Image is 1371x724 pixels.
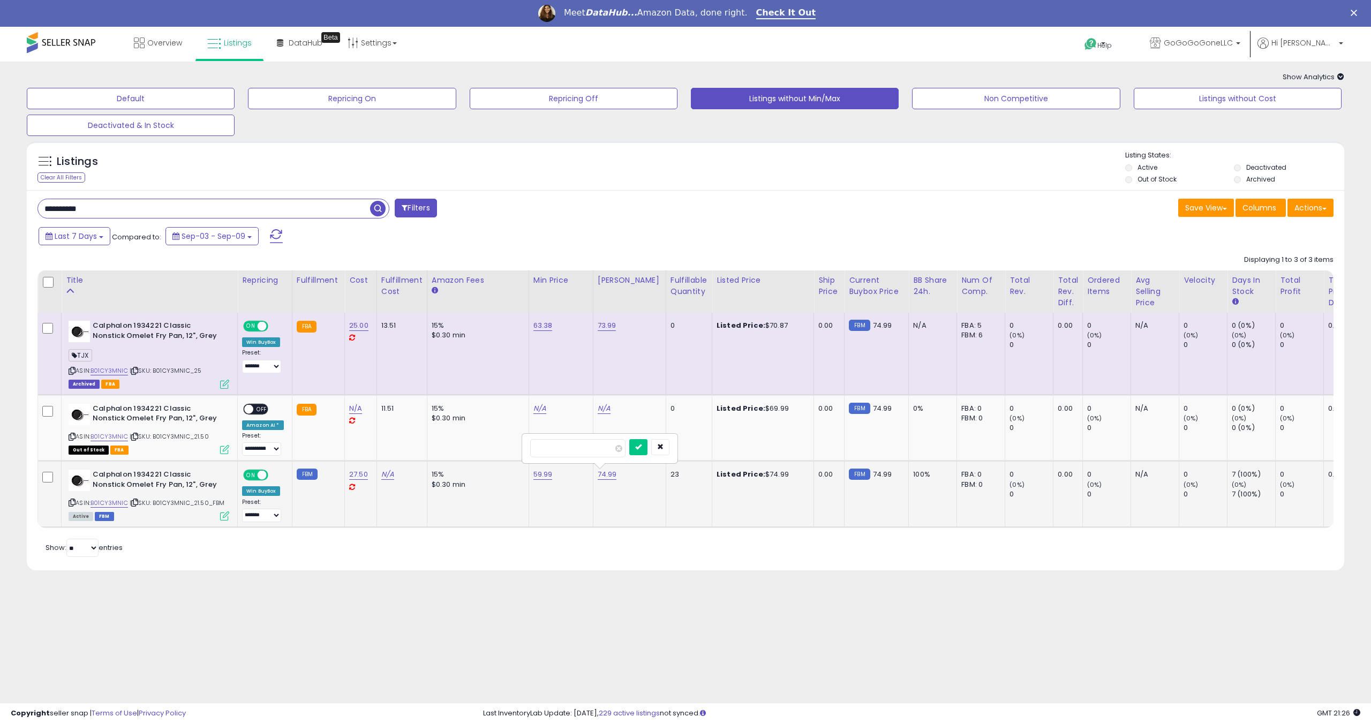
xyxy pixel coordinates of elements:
i: Get Help [1084,37,1097,51]
div: Preset: [242,349,284,373]
div: $70.87 [717,321,805,330]
a: 27.50 [349,469,368,480]
span: 74.99 [873,403,892,413]
p: Listing States: [1125,150,1344,161]
div: 15% [432,470,521,479]
span: ON [244,471,258,480]
div: Win BuyBox [242,337,280,347]
button: Listings without Min/Max [691,88,899,109]
img: 31+FLLL4jYL._SL40_.jpg [69,404,90,425]
div: 11.51 [381,404,419,413]
div: FBA: 0 [961,470,997,479]
div: FBM: 0 [961,413,997,423]
div: 0.00 [818,470,836,479]
a: N/A [598,403,611,414]
a: B01CY3MNIC [91,499,128,508]
button: Deactivated & In Stock [27,115,235,136]
div: Ordered Items [1087,275,1126,297]
div: FBA: 0 [961,404,997,413]
div: 15% [432,321,521,330]
a: Help [1076,29,1133,62]
small: FBM [849,469,870,480]
div: Avg Selling Price [1135,275,1174,308]
a: 63.38 [533,320,553,331]
a: 73.99 [598,320,616,331]
div: $0.30 min [432,330,521,340]
span: DataHub [289,37,322,48]
div: 0 (0%) [1232,404,1275,413]
div: 0 [1010,470,1053,479]
a: N/A [381,469,394,480]
div: $0.30 min [432,413,521,423]
div: 0 [1010,321,1053,330]
div: 0 [1010,423,1053,433]
span: Compared to: [112,232,161,242]
a: 74.99 [598,469,617,480]
b: Listed Price: [717,469,765,479]
button: Default [27,88,235,109]
span: GoGoGoGoneLLC [1164,37,1233,48]
small: Days In Stock. [1232,297,1238,307]
a: Listings [199,27,260,59]
span: FBA [110,446,129,455]
b: Calphalon 1934221 Classic Nonstick Omelet Fry Pan, 12", Grey [93,321,223,343]
span: Hi [PERSON_NAME] [1271,37,1336,48]
div: ASIN: [69,404,229,454]
div: 0% [913,404,948,413]
div: Fulfillable Quantity [671,275,707,297]
small: (0%) [1010,414,1025,423]
div: 23 [671,470,704,479]
span: | SKU: B01CY3MNIC_21.50 [130,432,209,441]
div: 0 [1184,489,1227,499]
div: Total Rev. [1010,275,1049,297]
button: Actions [1287,199,1334,217]
span: Show Analytics [1283,72,1344,82]
span: OFF [253,404,270,413]
div: Amazon AI * [242,420,284,430]
a: Overview [126,27,190,59]
small: (0%) [1184,414,1199,423]
small: (0%) [1280,331,1295,340]
div: Title [66,275,233,286]
span: OFF [267,322,284,331]
div: 0 [1280,404,1323,413]
div: N/A [1135,404,1171,413]
button: Filters [395,199,436,217]
div: 0 [671,404,704,413]
button: Repricing On [248,88,456,109]
div: 0 [1280,423,1323,433]
h5: Listings [57,154,98,169]
a: Settings [340,27,405,59]
div: Close [1351,10,1361,16]
div: FBM: 6 [961,330,997,340]
div: 0 [1184,321,1227,330]
div: 0 [1010,404,1053,413]
span: ON [244,322,258,331]
div: Fulfillment [297,275,340,286]
div: 13.51 [381,321,419,330]
label: Active [1138,163,1157,172]
small: (0%) [1232,414,1247,423]
div: Clear All Filters [37,172,85,183]
div: 0.00 [1058,404,1074,413]
small: (0%) [1280,480,1295,489]
button: Sep-03 - Sep-09 [165,227,259,245]
a: Check It Out [756,7,816,19]
div: Num of Comp. [961,275,1000,297]
div: Days In Stock [1232,275,1271,297]
div: Listed Price [717,275,809,286]
a: N/A [533,403,546,414]
img: Profile image for Georgie [538,5,555,22]
button: Save View [1178,199,1234,217]
div: Velocity [1184,275,1223,286]
div: 0 (0%) [1232,340,1275,350]
div: 0 [1184,340,1227,350]
small: Amazon Fees. [432,286,438,296]
a: 59.99 [533,469,553,480]
div: ASIN: [69,470,229,519]
div: BB Share 24h. [913,275,952,297]
span: FBA [101,380,119,389]
small: FBA [297,321,317,333]
label: Deactivated [1246,163,1286,172]
div: Amazon Fees [432,275,524,286]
